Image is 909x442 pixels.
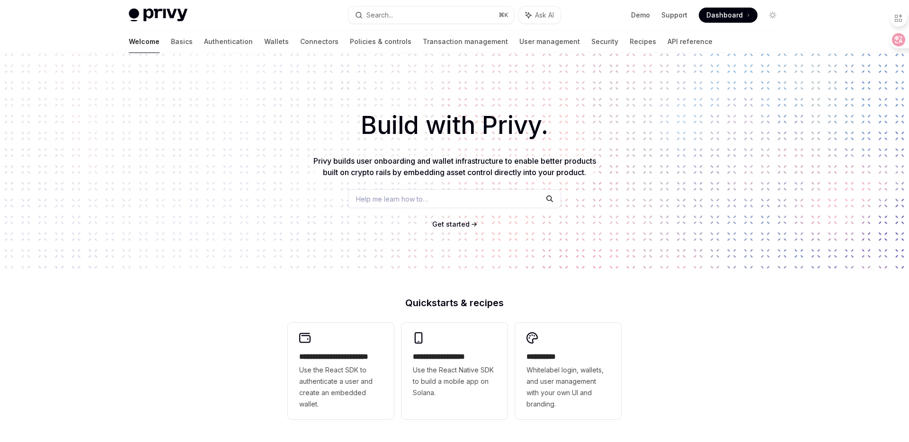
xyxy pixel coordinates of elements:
a: Transaction management [423,30,508,53]
span: Ask AI [535,10,554,20]
h2: Quickstarts & recipes [288,298,621,308]
a: Recipes [630,30,656,53]
span: ⌘ K [499,11,508,19]
span: Help me learn how to… [356,194,428,204]
span: Use the React Native SDK to build a mobile app on Solana. [413,364,496,398]
a: Wallets [264,30,289,53]
a: Connectors [300,30,339,53]
a: Get started [432,220,470,229]
img: light logo [129,9,187,22]
span: Use the React SDK to authenticate a user and create an embedded wallet. [299,364,383,410]
button: Ask AI [519,7,561,24]
a: Security [591,30,618,53]
button: Toggle dark mode [765,8,780,23]
span: Privy builds user onboarding and wallet infrastructure to enable better products built on crypto ... [313,156,596,177]
span: Whitelabel login, wallets, and user management with your own UI and branding. [526,364,610,410]
a: Dashboard [699,8,757,23]
a: User management [519,30,580,53]
a: Demo [631,10,650,20]
button: Search...⌘K [348,7,514,24]
h1: Build with Privy. [15,107,894,144]
a: **** **** **** ***Use the React Native SDK to build a mobile app on Solana. [401,323,508,419]
a: Welcome [129,30,160,53]
span: Get started [432,220,470,228]
a: Authentication [204,30,253,53]
a: Policies & controls [350,30,411,53]
a: **** *****Whitelabel login, wallets, and user management with your own UI and branding. [515,323,621,419]
a: Basics [171,30,193,53]
span: Dashboard [706,10,743,20]
a: API reference [668,30,713,53]
a: Support [661,10,687,20]
div: Search... [366,9,393,21]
